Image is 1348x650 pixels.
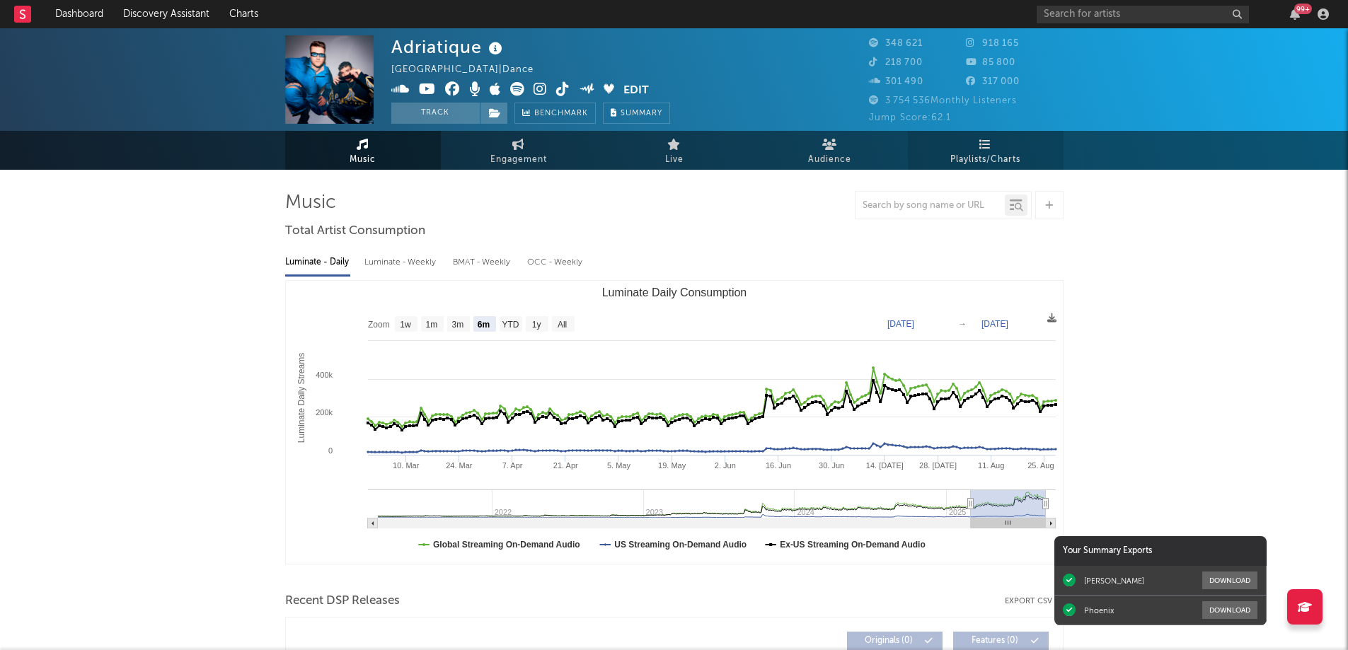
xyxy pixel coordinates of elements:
[391,62,550,79] div: [GEOGRAPHIC_DATA] | Dance
[869,39,923,48] span: 348 621
[350,151,376,168] span: Music
[714,461,735,470] text: 2. Jun
[1202,601,1257,619] button: Download
[400,320,411,330] text: 1w
[665,151,684,168] span: Live
[958,319,967,329] text: →
[950,151,1020,168] span: Playlists/Charts
[752,131,908,170] a: Audience
[1084,605,1114,615] div: Phoenix
[534,105,588,122] span: Benchmark
[887,319,914,329] text: [DATE]
[919,461,957,470] text: 28. [DATE]
[601,286,747,298] text: Luminate Daily Consumption
[451,320,463,330] text: 3m
[514,103,596,124] a: Benchmark
[328,446,332,455] text: 0
[1005,597,1064,605] button: Export CSV
[856,637,921,645] span: Originals ( 0 )
[856,200,1005,211] input: Search by song name or URL
[780,540,926,550] text: Ex-US Streaming On-Demand Audio
[966,39,1019,48] span: 918 165
[433,540,580,550] text: Global Streaming On-Demand Audio
[316,371,333,379] text: 400k
[597,131,752,170] a: Live
[765,461,790,470] text: 16. Jun
[819,461,844,470] text: 30. Jun
[1027,461,1054,470] text: 25. Aug
[869,96,1017,105] span: 3 754 536 Monthly Listeners
[606,461,630,470] text: 5. May
[603,103,670,124] button: Summary
[1290,8,1300,20] button: 99+
[296,353,306,443] text: Luminate Daily Streams
[364,250,439,274] div: Luminate - Weekly
[477,320,489,330] text: 6m
[527,250,584,274] div: OCC - Weekly
[368,320,390,330] text: Zoom
[1084,576,1144,586] div: [PERSON_NAME]
[393,461,420,470] text: 10. Mar
[962,637,1027,645] span: Features ( 0 )
[553,461,577,470] text: 21. Apr
[441,131,597,170] a: Engagement
[453,250,513,274] div: BMAT - Weekly
[978,461,1004,470] text: 11. Aug
[614,540,747,550] text: US Streaming On-Demand Audio
[285,250,350,274] div: Luminate - Daily
[658,461,686,470] text: 19. May
[285,131,441,170] a: Music
[391,35,506,59] div: Adriatique
[869,77,923,86] span: 301 490
[966,58,1015,67] span: 85 800
[869,113,951,122] span: Jump Score: 62.1
[1202,571,1257,589] button: Download
[502,320,519,330] text: YTD
[285,593,400,610] span: Recent DSP Releases
[1037,6,1249,23] input: Search for artists
[490,151,547,168] span: Engagement
[1054,536,1267,566] div: Your Summary Exports
[285,223,425,240] span: Total Artist Consumption
[865,461,903,470] text: 14. [DATE]
[847,632,943,650] button: Originals(0)
[502,461,522,470] text: 7. Apr
[908,131,1064,170] a: Playlists/Charts
[808,151,851,168] span: Audience
[316,408,333,417] text: 200k
[621,110,662,117] span: Summary
[953,632,1049,650] button: Features(0)
[981,319,1008,329] text: [DATE]
[446,461,473,470] text: 24. Mar
[557,320,566,330] text: All
[623,82,649,100] button: Edit
[966,77,1020,86] span: 317 000
[286,281,1063,564] svg: Luminate Daily Consumption
[869,58,923,67] span: 218 700
[531,320,541,330] text: 1y
[425,320,437,330] text: 1m
[1294,4,1312,14] div: 99 +
[391,103,480,124] button: Track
